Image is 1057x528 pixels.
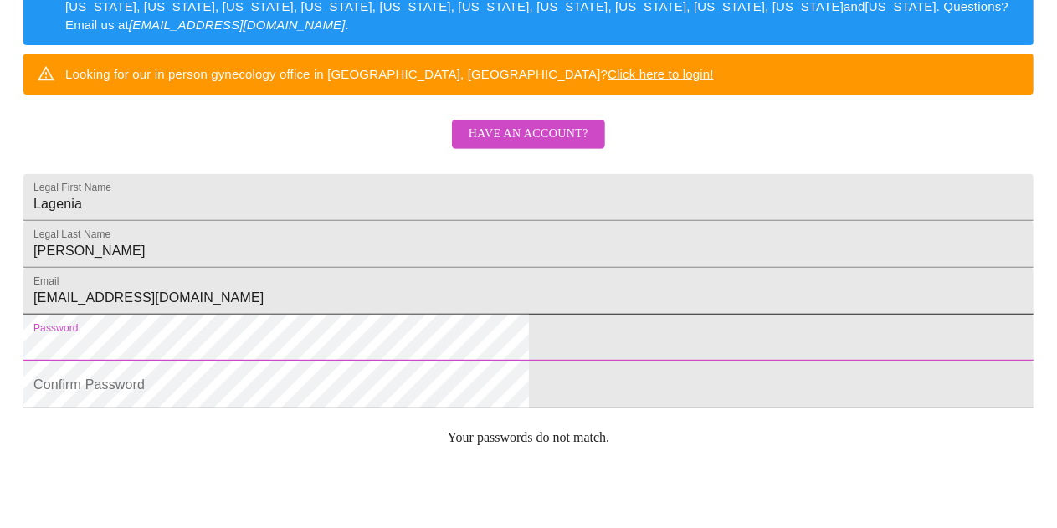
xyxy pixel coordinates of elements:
[469,124,588,145] span: Have an account?
[608,67,714,81] a: Click here to login!
[23,430,1034,445] p: Your passwords do not match.
[448,138,609,152] a: Have an account?
[23,459,278,524] iframe: reCAPTCHA
[65,59,714,90] div: Looking for our in person gynecology office in [GEOGRAPHIC_DATA], [GEOGRAPHIC_DATA]?
[452,120,605,149] button: Have an account?
[129,18,346,32] em: [EMAIL_ADDRESS][DOMAIN_NAME]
